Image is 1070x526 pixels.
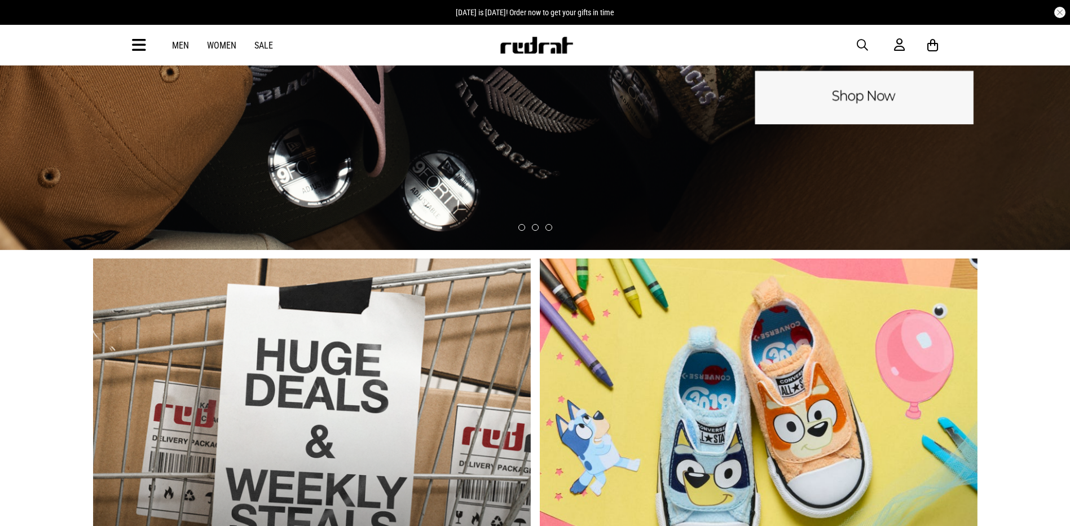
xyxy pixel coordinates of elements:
[254,40,273,51] a: Sale
[499,37,574,54] img: Redrat logo
[172,40,189,51] a: Men
[207,40,236,51] a: Women
[9,5,43,38] button: Open LiveChat chat widget
[456,8,614,17] span: [DATE] is [DATE]! Order now to get your gifts in time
